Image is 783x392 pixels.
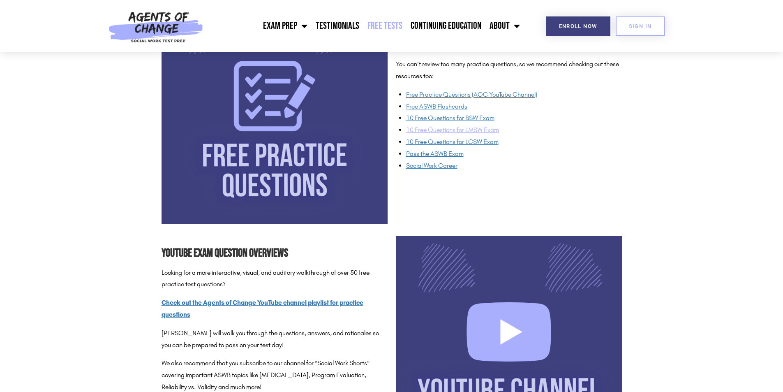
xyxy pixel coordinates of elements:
a: 10 Free Questions for BSW Exam [406,114,494,122]
a: Free Practice Questions (AOC YouTube Channel) [406,90,537,98]
a: 10 Free Questions for LCSW Exam [406,138,499,146]
p: [PERSON_NAME] will walk you through the questions, answers, and rationales so you can be prepared... [162,327,388,351]
span: Pass the ASWB Exam [406,150,464,158]
a: Free ASWB Flashcards [406,102,467,110]
a: Free Tests [363,16,407,36]
p: Looking for a more interactive, visual, and auditory walkthrough of over 50 free practice test qu... [162,267,388,291]
span: SIGN IN [629,23,652,29]
a: Social Work Career [406,162,457,169]
a: Testimonials [312,16,363,36]
a: Check out the Agents of Change YouTube channel playlist for practice questions [162,299,363,318]
a: SIGN IN [616,16,665,36]
a: Exam Prep [259,16,312,36]
a: Continuing Education [407,16,485,36]
a: About [485,16,524,36]
span: Enroll Now [559,23,597,29]
a: Enroll Now [546,16,610,36]
a: 10 Free Questions for LMSW Exam [406,126,499,134]
nav: Menu [208,16,524,36]
p: You can’t review too many practice questions, so we recommend checking out these resources too: [396,58,622,82]
a: Pass the ASWB Exam [406,150,465,158]
h2: YouTube Exam Question Overviews [162,244,388,263]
